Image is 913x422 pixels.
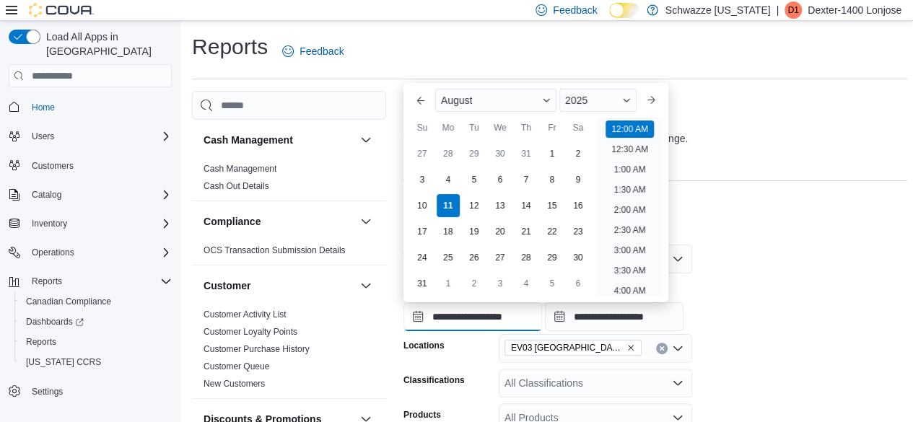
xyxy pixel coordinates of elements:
[463,116,486,139] div: Tu
[26,383,69,400] a: Settings
[411,168,434,191] div: day-3
[489,272,512,295] div: day-3
[463,272,486,295] div: day-2
[437,246,460,269] div: day-25
[672,343,683,354] button: Open list of options
[204,181,269,191] a: Cash Out Details
[411,272,434,295] div: day-31
[204,278,250,293] h3: Customer
[26,316,84,328] span: Dashboards
[463,194,486,217] div: day-12
[437,220,460,243] div: day-18
[463,246,486,269] div: day-26
[26,186,172,203] span: Catalog
[204,326,297,338] span: Customer Loyalty Points
[26,296,111,307] span: Canadian Compliance
[504,340,642,356] span: EV03 West Central
[26,356,101,368] span: [US_STATE] CCRS
[32,189,61,201] span: Catalog
[3,185,178,205] button: Catalog
[192,160,386,201] div: Cash Management
[411,194,434,217] div: day-10
[32,160,74,172] span: Customers
[204,378,265,390] span: New Customers
[204,133,354,147] button: Cash Management
[403,302,542,331] input: Press the down key to enter a popover containing a calendar. Press the escape key to close the po...
[411,116,434,139] div: Su
[204,361,269,372] a: Customer Queue
[559,89,637,112] div: Button. Open the year selector. 2025 is currently selected.
[409,89,432,112] button: Previous Month
[204,343,310,355] span: Customer Purchase History
[515,220,538,243] div: day-21
[3,271,178,291] button: Reports
[192,306,386,398] div: Customer
[26,97,172,115] span: Home
[608,282,651,299] li: 4:00 AM
[567,116,590,139] div: Sa
[608,181,651,198] li: 1:30 AM
[608,262,651,279] li: 3:30 AM
[567,168,590,191] div: day-9
[192,32,268,61] h1: Reports
[463,220,486,243] div: day-19
[787,1,798,19] span: D1
[20,353,107,371] a: [US_STATE] CCRS
[357,277,375,294] button: Customer
[32,218,67,229] span: Inventory
[403,374,465,386] label: Classifications
[515,142,538,165] div: day-31
[541,168,564,191] div: day-8
[608,201,651,219] li: 2:00 AM
[489,220,512,243] div: day-20
[26,382,172,400] span: Settings
[26,99,61,116] a: Home
[597,118,663,296] ul: Time
[553,3,597,17] span: Feedback
[808,1,901,19] p: Dexter-1400 Lonjose
[609,18,610,19] span: Dark Mode
[32,131,54,142] span: Users
[541,142,564,165] div: day-1
[511,340,624,355] span: EV03 [GEOGRAPHIC_DATA]
[204,133,293,147] h3: Cash Management
[545,302,683,331] input: Press the down key to open a popover containing a calendar.
[489,142,512,165] div: day-30
[204,164,276,174] a: Cash Management
[204,344,310,354] a: Customer Purchase History
[26,157,79,175] a: Customers
[411,246,434,269] div: day-24
[26,215,73,232] button: Inventory
[567,246,590,269] div: day-30
[32,247,74,258] span: Operations
[403,409,441,421] label: Products
[300,44,344,58] span: Feedback
[608,161,651,178] li: 1:00 AM
[3,96,178,117] button: Home
[489,194,512,217] div: day-13
[409,141,591,296] div: August, 2025
[204,245,346,255] a: OCS Transaction Submission Details
[785,1,802,19] div: Dexter-1400 Lonjose
[567,194,590,217] div: day-16
[665,1,771,19] p: Schwazze [US_STATE]
[204,379,265,389] a: New Customers
[541,116,564,139] div: Fr
[515,272,538,295] div: day-4
[609,3,639,18] input: Dark Mode
[357,213,375,230] button: Compliance
[515,116,538,139] div: Th
[565,94,587,106] span: 2025
[29,3,94,17] img: Cova
[20,313,89,330] a: Dashboards
[437,194,460,217] div: day-11
[435,89,556,112] div: Button. Open the month selector. August is currently selected.
[20,293,172,310] span: Canadian Compliance
[776,1,779,19] p: |
[204,278,354,293] button: Customer
[489,168,512,191] div: day-6
[32,102,55,113] span: Home
[606,120,654,138] li: 12:00 AM
[541,246,564,269] div: day-29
